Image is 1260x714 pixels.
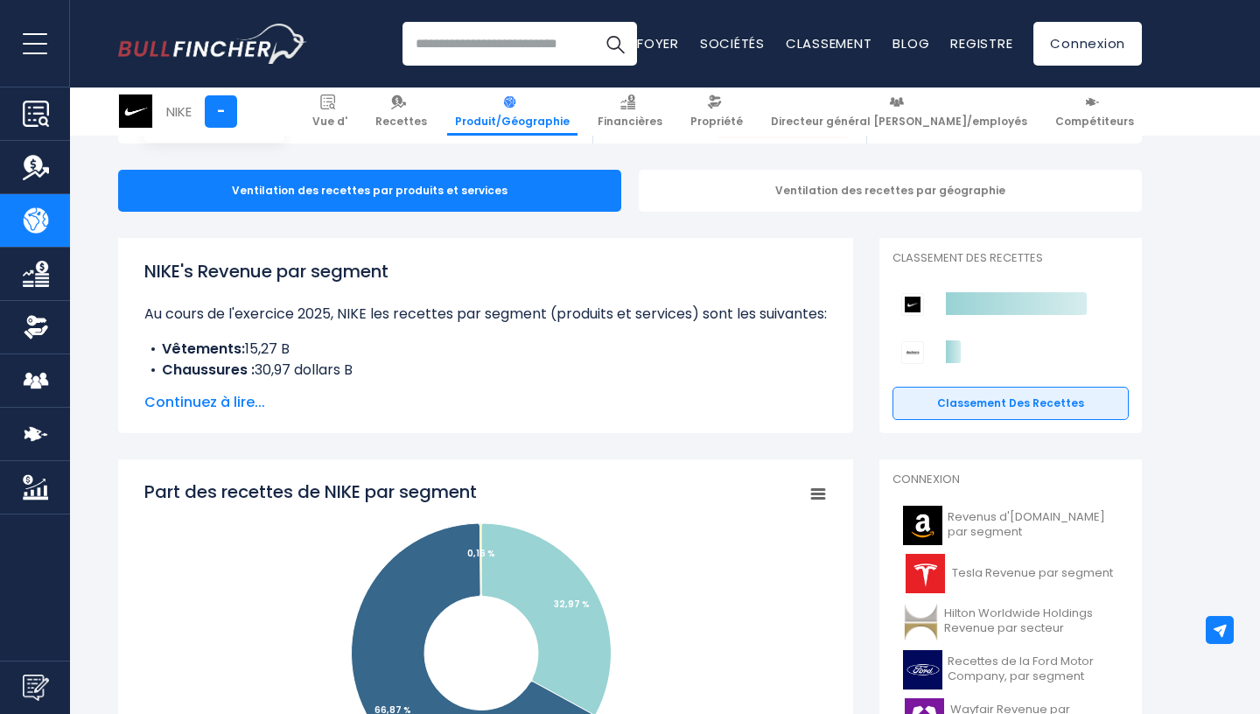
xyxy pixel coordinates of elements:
[763,87,1035,136] a: Directeur général [PERSON_NAME]/employés
[690,115,743,129] span: Propriété
[892,251,1129,266] p: Classement des recettes
[162,360,255,380] b: Chaussures :
[892,598,1129,646] a: Hilton Worldwide Holdings Revenue par secteur
[682,87,751,136] a: Propriété
[144,360,827,381] li: 30,97 dollars B
[1033,22,1142,66] a: Connexion
[786,34,872,52] a: Classement
[144,304,827,325] p: Au cours de l'exercice 2025, NIKE les recettes par segment (produits et services) sont les suivan...
[118,170,621,212] div: Ventilation des recettes par produits et services
[903,602,939,641] img: Logo HLT
[903,650,942,689] img: Logo F
[554,598,590,611] tspan: 32,97 %
[118,24,306,64] a: Aller à la page d'accueil
[948,510,1118,540] span: Revenus d'[DOMAIN_NAME] par segment
[304,87,355,136] a: Vue d'
[375,115,427,129] span: Recettes
[144,479,477,504] tspan: Part des recettes de NIKE par segment
[205,95,237,128] a: -
[162,339,245,359] b: Vêtements:
[598,115,662,129] span: Financières
[1055,115,1134,129] span: Compétiteurs
[903,554,947,593] img: Logo TSLA
[447,87,577,136] a: Produit/Géographie
[903,506,942,545] img: Logo AM-N
[700,34,765,52] a: Sociétés
[593,22,637,66] button: Recherche
[590,87,670,136] a: Financières
[144,339,827,360] li: 15,27 B
[312,115,347,129] span: Vue d'
[144,392,827,413] span: Continuez à lire...
[952,566,1113,581] span: Tesla Revenue par segment
[23,314,49,340] img: Propriété
[892,549,1129,598] a: Tesla Revenue par segment
[166,101,192,122] div: NIKE
[892,501,1129,549] a: Revenus d'[DOMAIN_NAME] par segment
[367,87,435,136] a: Recettes
[944,606,1118,636] span: Hilton Worldwide Holdings Revenue par secteur
[771,115,1027,129] span: Directeur général [PERSON_NAME]/employés
[950,34,1012,52] a: Registre
[901,341,924,364] img: Logo des concurrents de Deckers Outdoor Corporation
[1047,87,1142,136] a: Compétiteurs
[901,293,924,316] img: Logo des concurrents de NIKE
[892,646,1129,694] a: Recettes de la Ford Motor Company, par segment
[144,258,827,284] h1: NIKE's Revenue par segment
[118,24,307,64] img: Logo Bullfincher
[948,654,1118,684] span: Recettes de la Ford Motor Company, par segment
[892,34,929,52] a: Blog
[119,94,152,128] img: Logo NKE
[467,547,495,560] tspan: 0,16 %
[455,115,570,129] span: Produit/Géographie
[637,34,679,52] a: Foyer
[892,387,1129,420] a: Classement des recettes
[892,472,1129,487] p: Connexion
[639,170,1142,212] div: Ventilation des recettes par géographie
